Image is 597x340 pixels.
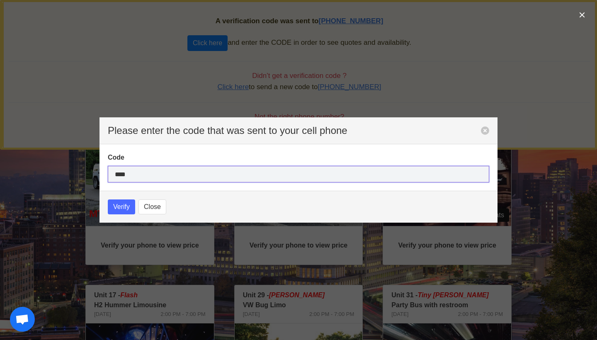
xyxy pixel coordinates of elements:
[108,153,489,163] label: Code
[113,202,130,212] span: Verify
[108,199,135,214] button: Verify
[138,199,166,214] button: Close
[144,202,161,212] span: Close
[10,307,35,332] div: Open chat
[108,126,481,136] p: Please enter the code that was sent to your cell phone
